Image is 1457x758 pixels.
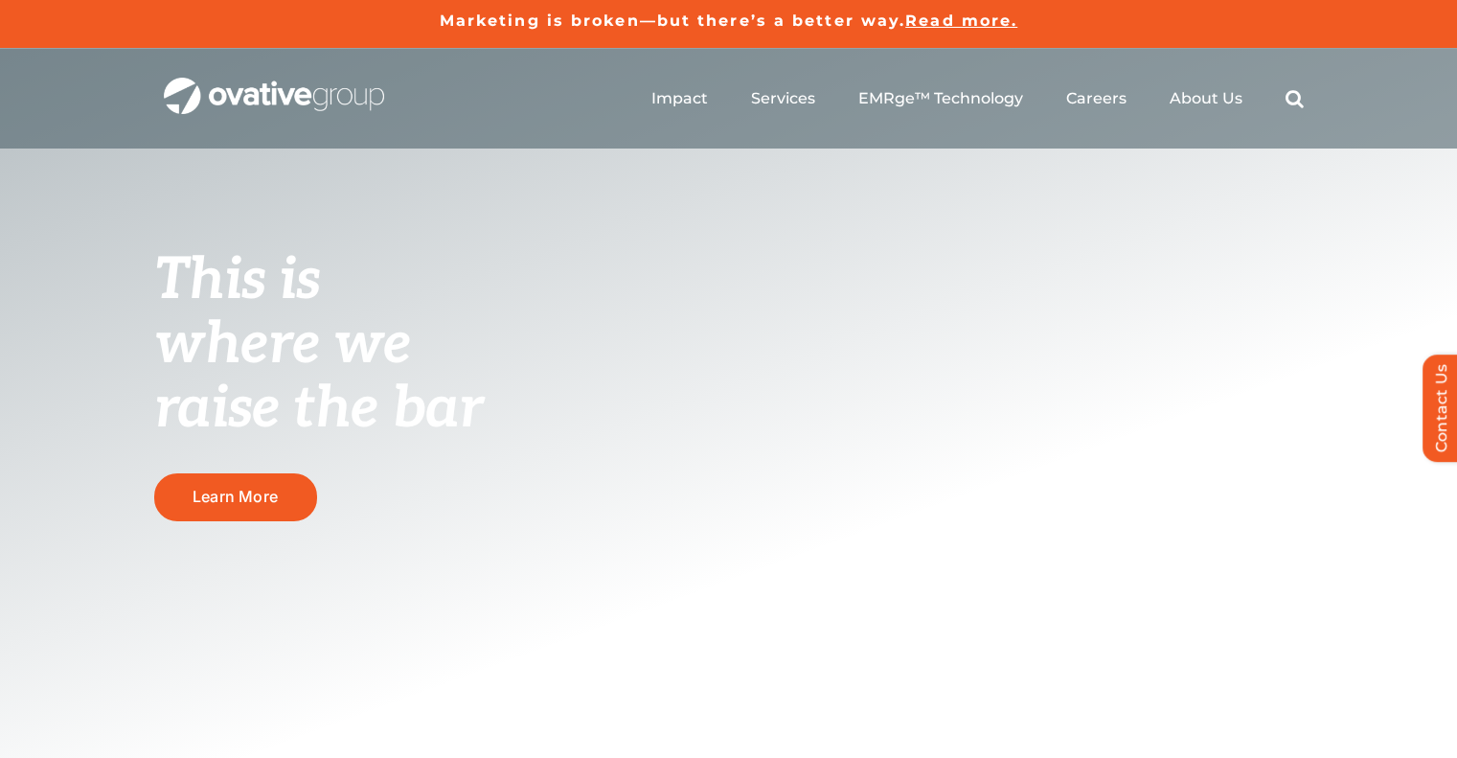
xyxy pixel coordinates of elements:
[1286,89,1304,108] a: Search
[651,89,708,108] a: Impact
[164,76,384,94] a: OG_Full_horizontal_WHT
[858,89,1023,108] a: EMRge™ Technology
[193,488,278,506] span: Learn More
[651,68,1304,129] nav: Menu
[1066,89,1127,108] a: Careers
[905,11,1017,30] a: Read more.
[154,473,317,520] a: Learn More
[440,11,906,30] a: Marketing is broken—but there’s a better way.
[154,246,321,315] span: This is
[1170,89,1242,108] a: About Us
[751,89,815,108] a: Services
[154,310,483,444] span: where we raise the bar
